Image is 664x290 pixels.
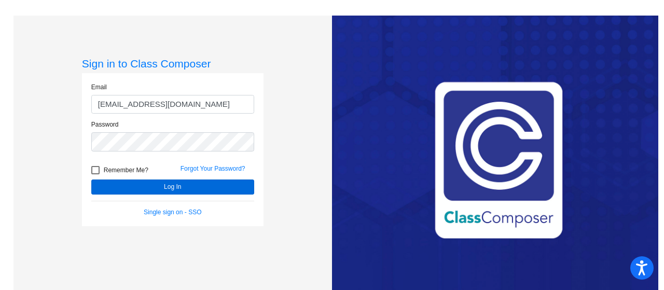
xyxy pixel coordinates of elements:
label: Email [91,82,107,92]
button: Log In [91,179,254,195]
a: Forgot Your Password? [181,165,245,172]
h3: Sign in to Class Composer [82,57,264,70]
label: Password [91,120,119,129]
a: Single sign on - SSO [144,209,201,216]
span: Remember Me? [104,164,148,176]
